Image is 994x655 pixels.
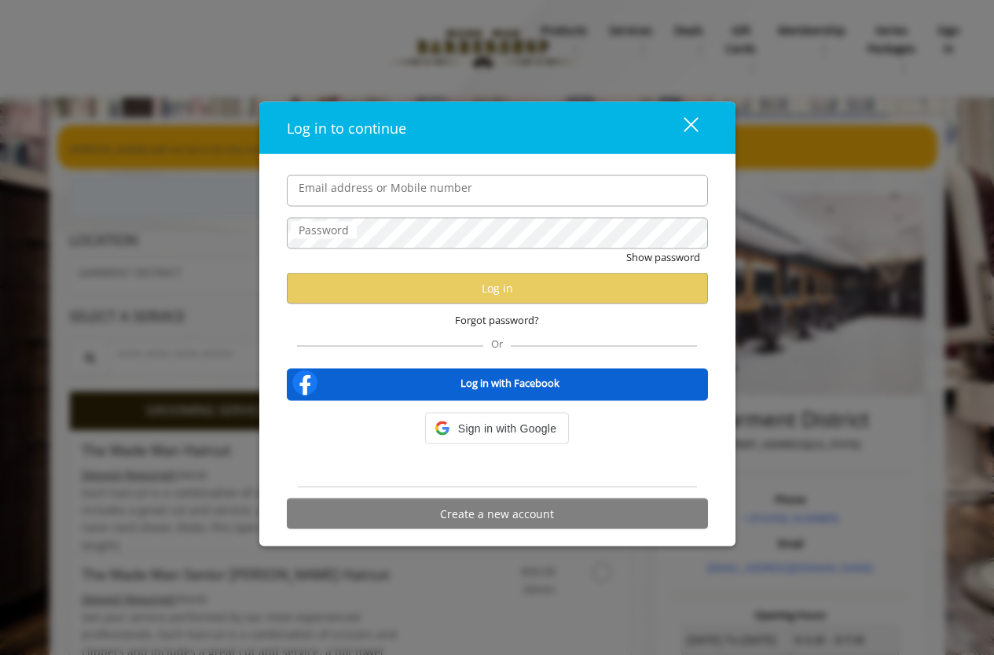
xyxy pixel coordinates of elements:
input: Password [287,217,708,248]
b: Log in with Facebook [460,374,559,391]
div: Sign in with Google [425,413,569,444]
img: facebook-logo [289,367,321,399]
input: Email address or Mobile number [287,175,708,206]
button: close dialog [655,112,708,144]
button: Create a new account [287,499,708,529]
button: Show password [626,248,700,265]
div: close dialog [666,116,697,140]
span: Forgot password? [455,311,539,328]
span: Sign in with Google [456,420,559,437]
label: Email address or Mobile number [291,178,480,196]
iframe: Sign in with Google Button [417,443,577,477]
span: Log in to continue [287,118,406,137]
span: Or [483,337,511,351]
button: Log in [287,273,708,304]
label: Password [291,221,357,238]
